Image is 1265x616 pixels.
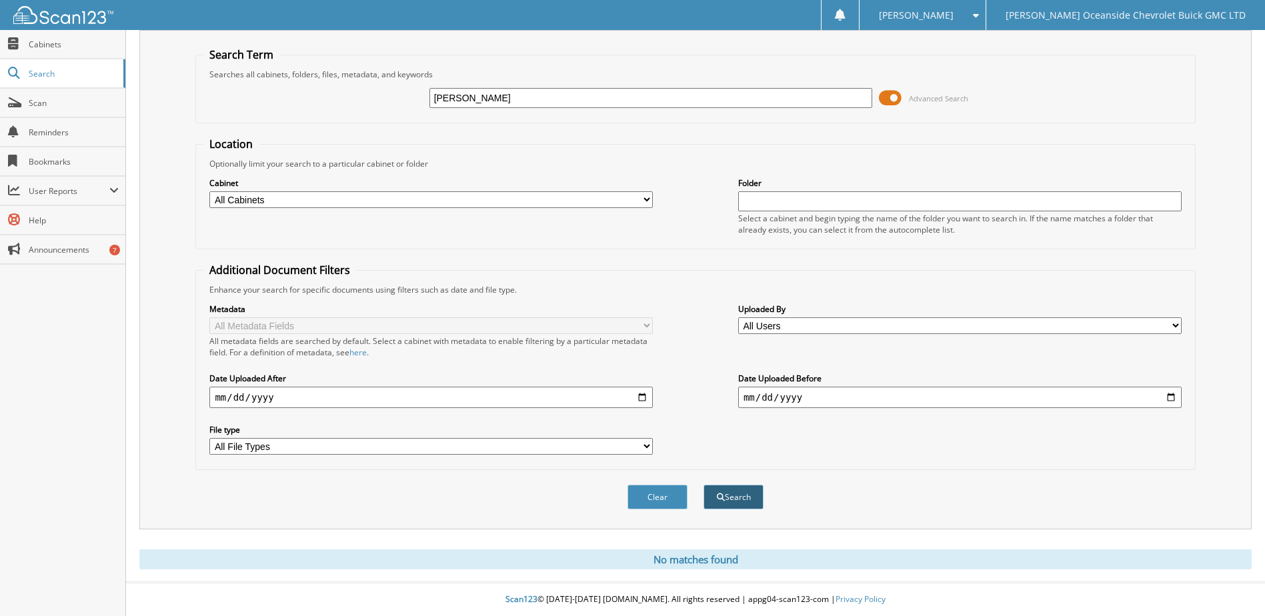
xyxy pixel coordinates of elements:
div: Searches all cabinets, folders, files, metadata, and keywords [203,69,1188,80]
div: Select a cabinet and begin typing the name of the folder you want to search in. If the name match... [738,213,1182,235]
label: Uploaded By [738,303,1182,315]
label: File type [209,424,653,435]
label: Date Uploaded After [209,373,653,384]
span: Advanced Search [909,93,968,103]
label: Date Uploaded Before [738,373,1182,384]
span: Scan123 [505,593,537,605]
legend: Additional Document Filters [203,263,357,277]
span: Scan [29,97,119,109]
input: start [209,387,653,408]
button: Search [704,485,764,509]
img: scan123-logo-white.svg [13,6,113,24]
label: Folder [738,177,1182,189]
legend: Location [203,137,259,151]
input: end [738,387,1182,408]
span: Reminders [29,127,119,138]
span: Cabinets [29,39,119,50]
span: Announcements [29,244,119,255]
div: © [DATE]-[DATE] [DOMAIN_NAME]. All rights reserved | appg04-scan123-com | [126,583,1265,616]
span: Bookmarks [29,156,119,167]
label: Cabinet [209,177,653,189]
span: Search [29,68,117,79]
a: Privacy Policy [836,593,886,605]
div: All metadata fields are searched by default. Select a cabinet with metadata to enable filtering b... [209,335,653,358]
div: Optionally limit your search to a particular cabinet or folder [203,158,1188,169]
span: Help [29,215,119,226]
label: Metadata [209,303,653,315]
button: Clear [627,485,688,509]
span: User Reports [29,185,109,197]
span: [PERSON_NAME] Oceanside Chevrolet Buick GMC LTD [1006,11,1246,19]
a: here [349,347,367,358]
legend: Search Term [203,47,280,62]
div: No matches found [139,549,1252,569]
iframe: Chat Widget [1198,552,1265,616]
div: 7 [109,245,120,255]
span: [PERSON_NAME] [879,11,954,19]
div: Enhance your search for specific documents using filters such as date and file type. [203,284,1188,295]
